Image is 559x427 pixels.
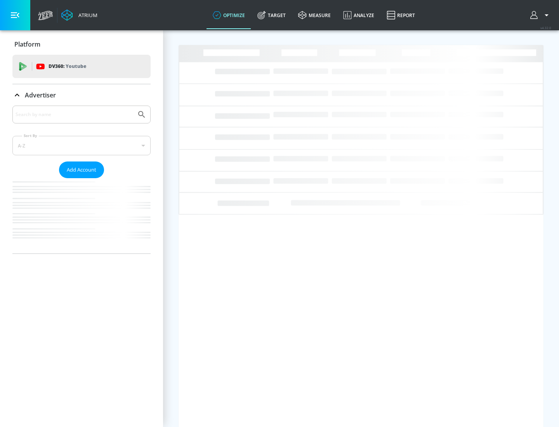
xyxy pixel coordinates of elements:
span: v 4.32.0 [540,26,551,30]
label: Sort By [22,133,39,138]
p: Youtube [66,62,86,70]
a: optimize [207,1,251,29]
p: Platform [14,40,40,49]
div: Platform [12,33,151,55]
div: Advertiser [12,84,151,106]
div: Atrium [75,12,97,19]
a: Report [380,1,421,29]
div: Advertiser [12,106,151,253]
span: Add Account [67,165,96,174]
nav: list of Advertiser [12,178,151,253]
a: Target [251,1,292,29]
p: Advertiser [25,91,56,99]
a: Atrium [61,9,97,21]
input: Search by name [16,109,133,120]
p: DV360: [49,62,86,71]
button: Add Account [59,161,104,178]
div: A-Z [12,136,151,155]
a: measure [292,1,337,29]
a: Analyze [337,1,380,29]
div: DV360: Youtube [12,55,151,78]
